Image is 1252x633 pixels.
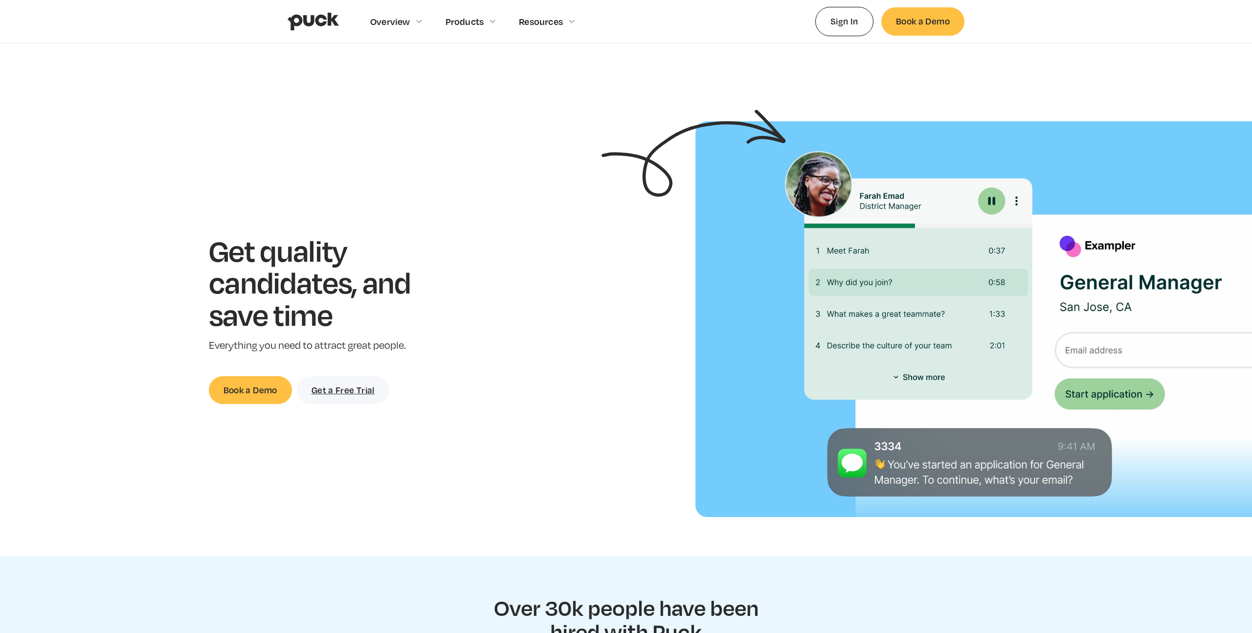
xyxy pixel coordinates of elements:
[446,16,484,27] div: Products
[297,376,389,404] a: Get a Free Trial
[881,7,964,35] a: Book a Demo
[209,234,441,331] h1: Get quality candidates, and save time
[370,16,410,27] div: Overview
[209,339,441,353] p: Everything you need to attract great people.
[209,376,292,404] a: Book a Demo
[519,16,563,27] div: Resources
[815,7,873,36] a: Sign In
